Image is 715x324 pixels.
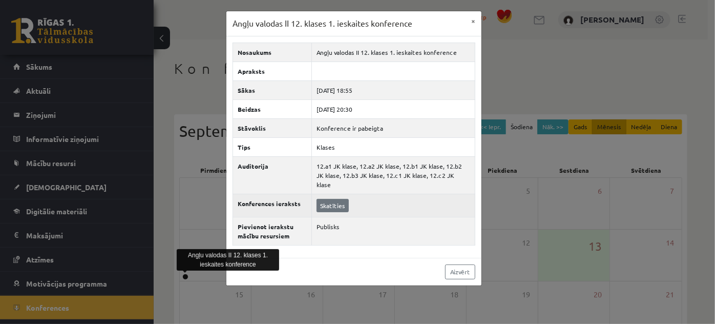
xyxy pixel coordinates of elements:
[312,99,475,118] td: [DATE] 20:30
[233,118,312,137] th: Stāvoklis
[233,99,312,118] th: Beidzas
[233,43,312,62] th: Nosaukums
[177,249,279,271] div: Angļu valodas II 12. klases 1. ieskaites konference
[312,217,475,245] td: Publisks
[445,265,475,279] a: Aizvērt
[233,217,312,245] th: Pievienot ierakstu mācību resursiem
[233,194,312,217] th: Konferences ieraksts
[233,62,312,80] th: Apraksts
[233,156,312,194] th: Auditorija
[233,17,412,30] h3: Angļu valodas II 12. klases 1. ieskaites konference
[312,43,475,62] td: Angļu valodas II 12. klases 1. ieskaites konference
[312,156,475,194] td: 12.a1 JK klase, 12.a2 JK klase, 12.b1 JK klase, 12.b2 JK klase, 12.b3 JK klase, 12.c1 JK klase, 1...
[233,80,312,99] th: Sākas
[312,118,475,137] td: Konference ir pabeigta
[312,80,475,99] td: [DATE] 18:55
[312,137,475,156] td: Klases
[465,11,481,31] button: ×
[233,137,312,156] th: Tips
[317,199,349,212] a: Skatīties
